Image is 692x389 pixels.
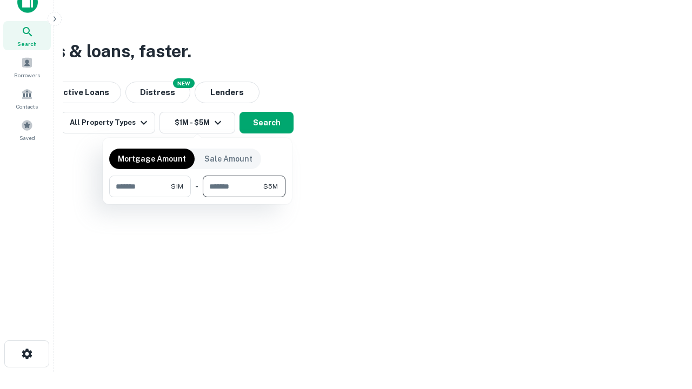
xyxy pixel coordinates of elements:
[263,182,278,191] span: $5M
[118,153,186,165] p: Mortgage Amount
[638,303,692,354] iframe: Chat Widget
[195,176,198,197] div: -
[204,153,252,165] p: Sale Amount
[171,182,183,191] span: $1M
